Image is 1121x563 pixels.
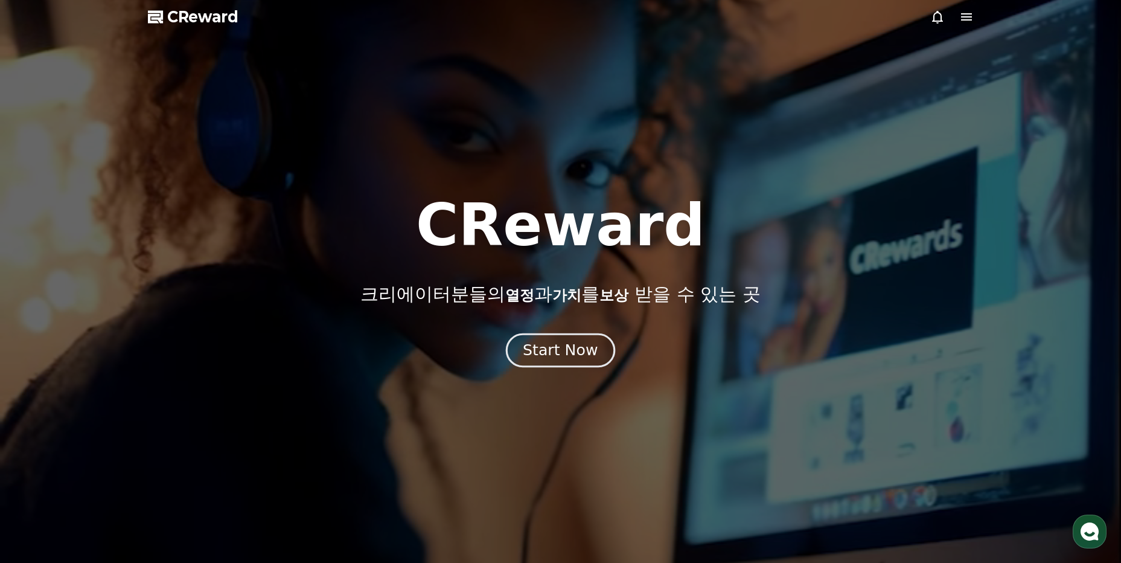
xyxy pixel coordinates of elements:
[110,402,125,411] span: 대화
[505,287,534,304] span: 열정
[599,287,628,304] span: 보상
[523,340,598,361] div: Start Now
[4,383,80,413] a: 홈
[148,7,238,27] a: CReward
[167,7,238,27] span: CReward
[156,383,232,413] a: 설정
[38,401,45,411] span: 홈
[508,346,613,358] a: Start Now
[360,283,760,305] p: 크리에이터분들의 과 를 받을 수 있는 곳
[552,287,581,304] span: 가치
[416,196,705,254] h1: CReward
[80,383,156,413] a: 대화
[187,401,201,411] span: 설정
[506,333,615,368] button: Start Now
